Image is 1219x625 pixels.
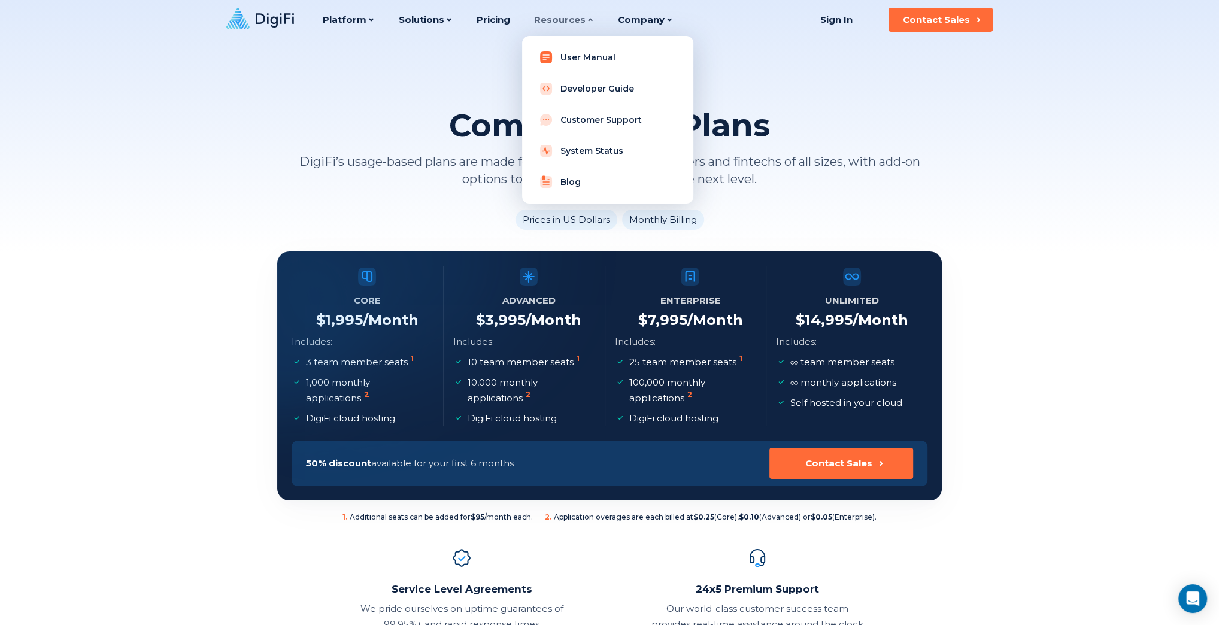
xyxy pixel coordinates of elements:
span: Additional seats can be added for /month each. [342,512,533,522]
h4: $ 7,995 [638,311,742,329]
a: Developer Guide [532,77,684,101]
li: Monthly Billing [622,210,704,230]
sup: 1 . [342,512,347,521]
p: DigiFi’s usage-based plans are made for banks, credit unions, lenders and fintechs of all sizes, ... [277,153,942,188]
b: $0.10 [739,512,759,521]
b: $95 [471,512,484,521]
p: DigiFi cloud hosting [468,411,557,426]
p: available for your first 6 months [306,456,514,471]
sup: 1 [577,354,580,363]
span: 50% discount [306,457,371,469]
b: $0.25 [693,512,714,521]
h4: $ 3,995 [476,311,581,329]
p: Includes: [615,334,656,350]
span: /Month [526,311,581,329]
div: Contact Sales [903,14,970,26]
sup: 1 [411,354,414,363]
sup: 2 [687,390,693,399]
span: /Month [853,311,908,329]
a: Customer Support [532,108,684,132]
p: DigiFi cloud hosting [306,411,395,426]
p: 1,000 monthly applications [306,375,431,406]
h2: Service Level Agreements [356,582,568,596]
button: Contact Sales [769,448,913,479]
div: Open Intercom Messenger [1178,584,1207,613]
p: DigiFi cloud hosting [629,411,718,426]
p: 10 team member seats [468,354,582,370]
sup: 2 [526,390,531,399]
li: Prices in US Dollars [516,210,617,230]
sup: 2 . [545,512,551,521]
h2: Compare Our Plans [449,108,770,144]
h5: Enterprise [660,292,720,309]
p: 10,000 monthly applications [468,375,593,406]
sup: 2 [364,390,369,399]
h5: Unlimited [825,292,879,309]
a: Sign In [805,8,867,32]
a: System Status [532,139,684,163]
div: Contact Sales [805,457,872,469]
a: User Manual [532,45,684,69]
p: Includes: [776,334,817,350]
span: /Month [687,311,742,329]
p: monthly applications [790,375,896,390]
h5: Advanced [502,292,556,309]
span: Application overages are each billed at (Core), (Advanced) or (Enterprise). [545,512,877,522]
p: Self hosted in your cloud [790,395,902,411]
button: Contact Sales [889,8,993,32]
p: 25 team member seats [629,354,745,370]
p: team member seats [790,354,894,370]
a: Blog [532,170,684,194]
h2: 24x5 Premium Support [651,582,863,596]
sup: 1 [739,354,742,363]
h4: $ 14,995 [796,311,908,329]
p: 100,000 monthly applications [629,375,754,406]
b: $0.05 [811,512,832,521]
